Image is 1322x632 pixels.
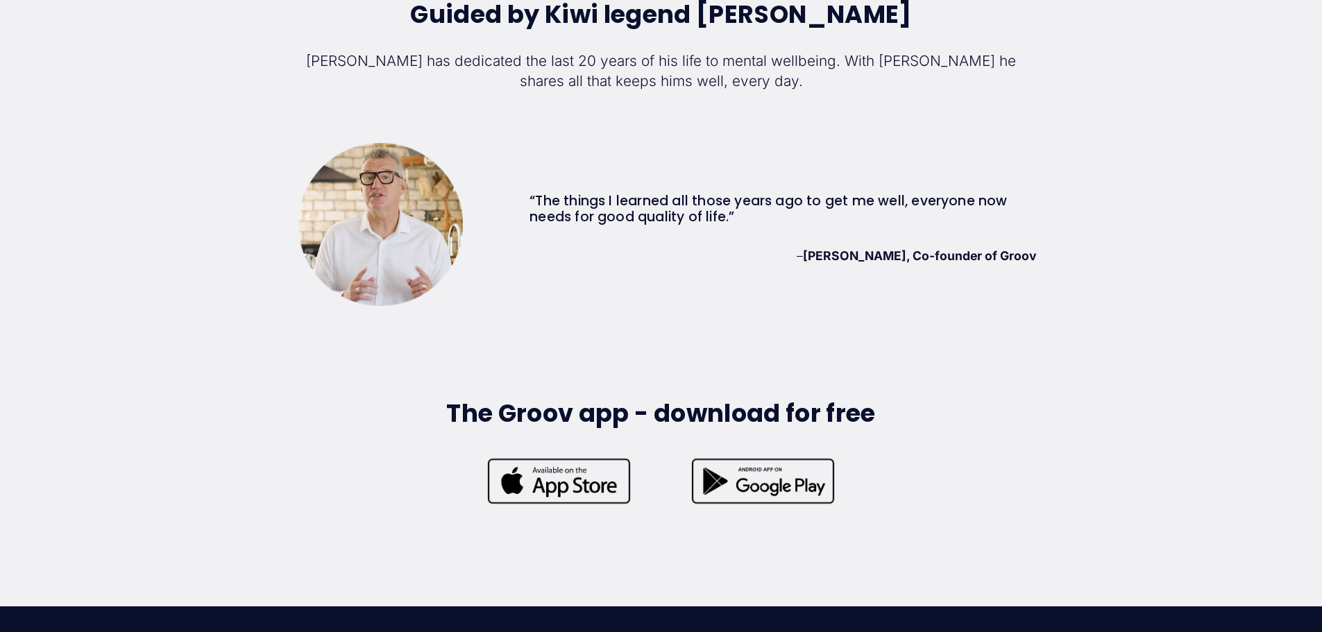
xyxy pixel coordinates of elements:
[529,248,1037,265] p: –
[803,248,1037,263] strong: [PERSON_NAME], Co-founder of Groov
[529,194,1037,225] h4: “The things I learned all those years ago to get me well, everyone now needs for good quality of ...
[446,396,876,430] strong: The Groov app - download for free
[298,51,1024,91] p: [PERSON_NAME] has dedicated the last 20 years of his life to mental wellbeing. With [PERSON_NAME]...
